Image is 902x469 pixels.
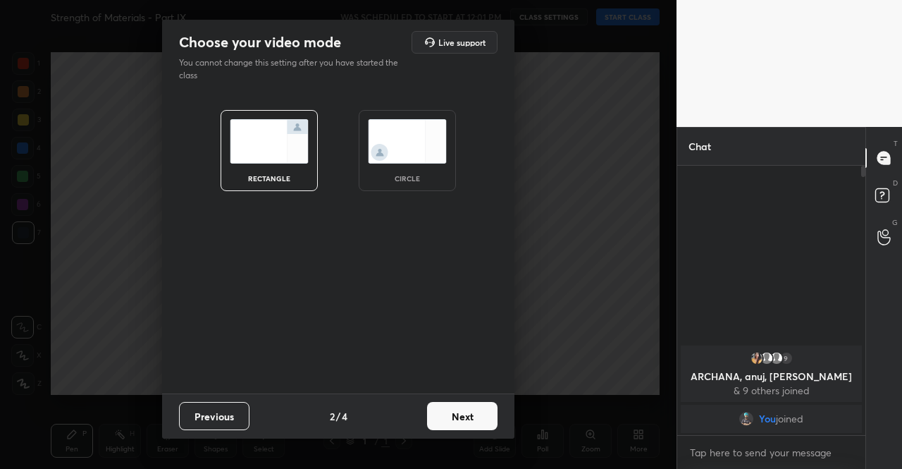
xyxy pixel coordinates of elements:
[894,138,898,149] p: T
[760,351,774,365] img: default.png
[179,402,249,430] button: Previous
[379,175,435,182] div: circle
[677,343,865,436] div: grid
[776,413,803,425] span: joined
[230,119,309,164] img: normalScreenIcon.ae25ed63.svg
[241,175,297,182] div: rectangle
[893,178,898,188] p: D
[342,409,347,424] h4: 4
[179,56,407,82] p: You cannot change this setting after you have started the class
[336,409,340,424] h4: /
[368,119,447,164] img: circleScreenIcon.acc0effb.svg
[759,413,776,425] span: You
[779,351,793,365] div: 9
[689,385,853,396] p: & 9 others joined
[677,128,722,165] p: Chat
[770,351,784,365] img: default.png
[750,351,764,365] img: 9756cf5c72e3432985739a7503c9dd86.jpg
[179,33,341,51] h2: Choose your video mode
[330,409,335,424] h4: 2
[427,402,498,430] button: Next
[739,412,753,426] img: 9d3c740ecb1b4446abd3172a233dfc7b.png
[892,217,898,228] p: G
[689,371,853,382] p: ARCHANA, anuj, [PERSON_NAME]
[438,38,486,47] h5: Live support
